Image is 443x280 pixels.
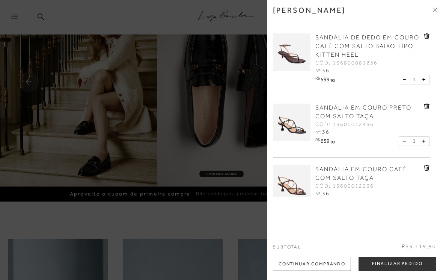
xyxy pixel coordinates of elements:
[315,166,407,181] span: SANDÁLIA EM COURO CAFÉ COM SALTO TAÇA
[330,138,335,142] i: ,
[273,33,310,71] img: SANDÁLIA DE DEDO EM COURO CAFÉ COM SALTO BAIXO TIPO KITTEN HEEL
[315,33,422,59] a: SANDÁLIA DE DEDO EM COURO CAFÉ COM SALTO BAIXO TIPO KITTEN HEEL
[321,138,330,144] span: 659
[321,76,330,82] span: 599
[273,165,310,203] img: SANDÁLIA EM COURO CAFÉ COM SALTO TAÇA
[315,68,321,73] span: Nº:
[273,6,346,15] h3: [PERSON_NAME]
[315,182,374,190] span: CÓD: 13600012336
[331,78,335,83] span: 90
[315,76,319,80] i: R$
[413,137,416,145] span: 1
[315,191,321,196] span: Nº:
[315,121,374,128] span: CÓD: 13600012436
[322,190,330,196] span: 36
[331,140,335,144] span: 90
[315,34,419,58] span: SANDÁLIA DE DEDO EM COURO CAFÉ COM SALTO BAIXO TIPO KITTEN HEEL
[359,257,436,271] button: Finalizar Pedido
[315,165,422,182] a: SANDÁLIA EM COURO CAFÉ COM SALTO TAÇA
[322,67,330,73] span: 36
[273,104,310,141] img: SANDÁLIA EM COURO PRETO COM SALTO TAÇA
[315,138,319,142] i: R$
[315,129,321,135] span: Nº:
[402,243,436,250] span: R$3.119,50
[315,104,411,120] span: SANDÁLIA EM COURO PRETO COM SALTO TAÇA
[330,76,335,80] i: ,
[315,59,378,67] span: CÓD: 136800081236
[273,244,301,250] span: Subtotal
[315,104,422,121] a: SANDÁLIA EM COURO PRETO COM SALTO TAÇA
[322,129,330,135] span: 36
[273,257,351,271] div: Continuar Comprando
[413,75,416,83] span: 1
